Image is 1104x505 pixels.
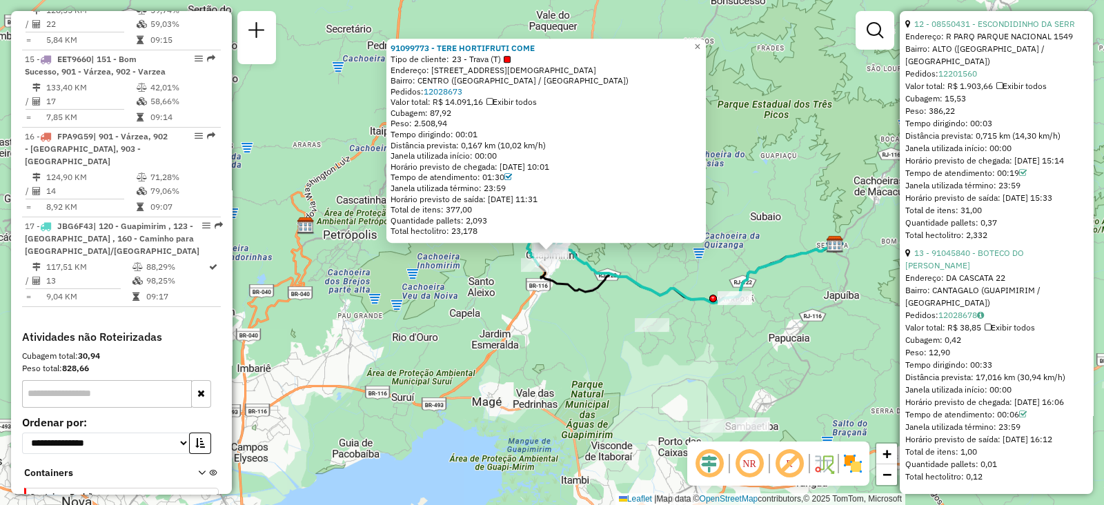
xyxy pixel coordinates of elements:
[905,458,1087,471] div: Quantidade pallets: 0,01
[391,129,702,140] div: Tempo dirigindo: 00:01
[391,97,702,108] div: Valor total: R$ 14.091,16
[842,453,864,475] img: Exibir/Ocultar setores
[62,363,89,373] strong: 828,66
[137,20,147,28] i: % de utilização da cubagem
[700,494,758,504] a: OpenStreetMap
[905,92,1087,105] div: Cubagem: 15,53
[391,108,702,119] div: Cubagem: 87,92
[32,97,41,106] i: Total de Atividades
[32,187,41,195] i: Total de Atividades
[391,183,702,194] div: Janela utilizada término: 23:59
[905,105,1087,117] div: Peso: 386,22
[813,453,835,475] img: Fluxo de ruas
[24,466,180,480] span: Containers
[25,290,32,304] td: =
[985,322,1035,333] span: Exibir todos
[150,81,215,95] td: 42,01%
[78,350,100,361] strong: 30,94
[137,6,147,14] i: % de utilização do peso
[1019,409,1027,419] a: Com service time
[150,110,215,124] td: 09:14
[905,80,1087,92] div: Valor total: R$ 1.903,66
[700,419,735,433] div: Atividade não roteirizada - CANTINHO GELADO
[25,184,32,198] td: /
[391,226,702,237] div: Total hectolitro: 23,178
[905,229,1087,241] div: Total hectolitro: 2,332
[195,132,203,140] em: Opções
[883,466,891,483] span: −
[22,350,221,362] div: Cubagem total:
[905,217,1087,229] div: Quantidade pallets: 0,37
[905,309,1087,321] div: Pedidos:
[905,396,1087,408] div: Horário previsto de chegada: [DATE] 16:06
[32,20,41,28] i: Total de Atividades
[25,110,32,124] td: =
[391,172,702,184] div: Tempo de atendimento: 01:30
[938,68,977,79] a: 12201560
[25,95,32,108] td: /
[938,310,984,320] a: 12028678
[619,494,652,504] a: Leaflet
[32,6,41,14] i: Distância Total
[215,221,223,230] em: Rota exportada
[297,217,315,235] img: CDD Petropolis
[452,54,511,65] span: 23 - Trava (T)
[137,83,147,92] i: % de utilização do peso
[146,260,208,274] td: 88,29%
[905,167,1087,179] div: Tempo de atendimento: 00:19
[718,291,752,305] div: Atividade não roteirizada - ERCILIA GUIMARAES BORGES DA MOTTA
[735,417,769,431] div: Atividade não roteirizada - BOTECO DU JUNIOR
[57,221,93,231] span: JBG6F43
[905,30,1087,43] div: Endereço: R PARQ PARQUE NACIONAL 1549
[46,95,136,108] td: 17
[914,19,1075,29] a: 12 - 08550431 - ESCONDIDINHO DA SERR
[137,36,144,44] i: Tempo total em rota
[876,444,897,464] a: Zoom in
[391,215,702,226] div: Quantidade pallets: 2,093
[195,55,203,63] em: Opções
[57,131,93,141] span: FPA9G59
[905,130,1087,142] div: Distância prevista: 0,715 km (14,30 km/h)
[150,170,215,184] td: 71,28%
[391,140,702,151] div: Distância prevista: 0,167 km (10,02 km/h)
[146,290,208,304] td: 09:17
[25,221,199,256] span: 17 -
[132,293,139,301] i: Tempo total em rota
[202,221,210,230] em: Opções
[46,200,136,214] td: 8,92 KM
[25,131,168,166] span: 16 -
[137,173,147,181] i: % de utilização do peso
[693,447,726,480] span: Ocultar deslocamento
[46,3,136,17] td: 128,55 KM
[391,75,702,86] div: Bairro: CENTRO ([GEOGRAPHIC_DATA] / [GEOGRAPHIC_DATA])
[32,263,41,271] i: Distância Total
[150,184,215,198] td: 79,06%
[391,194,702,205] div: Horário previsto de saída: [DATE] 11:31
[391,43,535,53] a: 91099773 - TERE HORTIFRUTI COME
[905,179,1087,192] div: Janela utilizada término: 23:59
[150,17,215,31] td: 59,03%
[391,65,702,76] div: Endereço: [STREET_ADDRESS][DEMOGRAPHIC_DATA]
[504,172,512,183] a: Com service time
[22,330,221,344] h4: Atividades não Roteirizadas
[883,445,891,462] span: +
[905,248,1024,270] a: 13 - 91045840 - BOTECO DO [PERSON_NAME]
[25,200,32,214] td: =
[30,491,179,503] span: Container Padrão
[905,155,1087,167] div: Horário previsto de chegada: [DATE] 15:14
[905,384,1087,396] div: Janela utilizada início: 00:00
[207,132,215,140] em: Rota exportada
[733,447,766,480] span: Ocultar NR
[25,54,166,77] span: | 151 - Bom Sucesso, 901 - Várzea, 902 - Varzea
[977,311,984,319] i: Observações
[876,464,897,485] a: Zoom out
[137,187,147,195] i: % de utilização da cubagem
[391,150,702,161] div: Janela utilizada início: 00:00
[32,83,41,92] i: Distância Total
[905,421,1087,433] div: Janela utilizada término: 23:59
[25,54,166,77] span: 15 -
[996,81,1047,91] span: Exibir todos
[207,55,215,63] em: Rota exportada
[905,408,1087,421] div: Tempo de atendimento: 00:06
[905,446,1087,458] div: Total de itens: 1,00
